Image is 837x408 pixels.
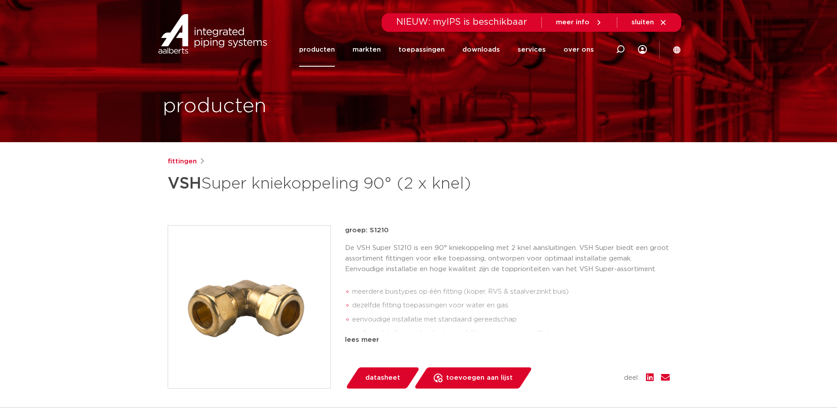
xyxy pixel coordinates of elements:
a: markten [353,33,381,67]
p: De VSH Super S1210 is een 90° kniekoppeling met 2 knel aansluitingen. VSH Super biedt een groot a... [345,243,670,275]
li: dezelfde fitting toepassingen voor water en gas [352,298,670,313]
a: services [518,33,546,67]
a: over ons [563,33,594,67]
a: sluiten [631,19,667,26]
strong: VSH [168,176,201,192]
span: NIEUW: myIPS is beschikbaar [396,18,527,26]
span: deel: [624,373,639,383]
div: lees meer [345,335,670,345]
p: groep: S1210 [345,225,670,236]
a: meer info [556,19,603,26]
a: toepassingen [398,33,445,67]
h1: producten [163,92,266,121]
h1: Super kniekoppeling 90° (2 x knel) [168,170,499,197]
span: toevoegen aan lijst [446,371,513,385]
li: eenvoudige installatie met standaard gereedschap [352,313,670,327]
a: producten [299,33,335,67]
li: snelle verbindingstechnologie waarbij her-montage mogelijk is [352,327,670,341]
span: sluiten [631,19,654,26]
a: downloads [462,33,500,67]
li: meerdere buistypes op één fitting (koper, RVS & staalverzinkt buis) [352,285,670,299]
span: meer info [556,19,589,26]
a: datasheet [345,367,420,389]
nav: Menu [299,33,594,67]
span: datasheet [365,371,400,385]
a: fittingen [168,156,197,167]
img: Product Image for VSH Super kniekoppeling 90° (2 x knel) [168,226,330,388]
